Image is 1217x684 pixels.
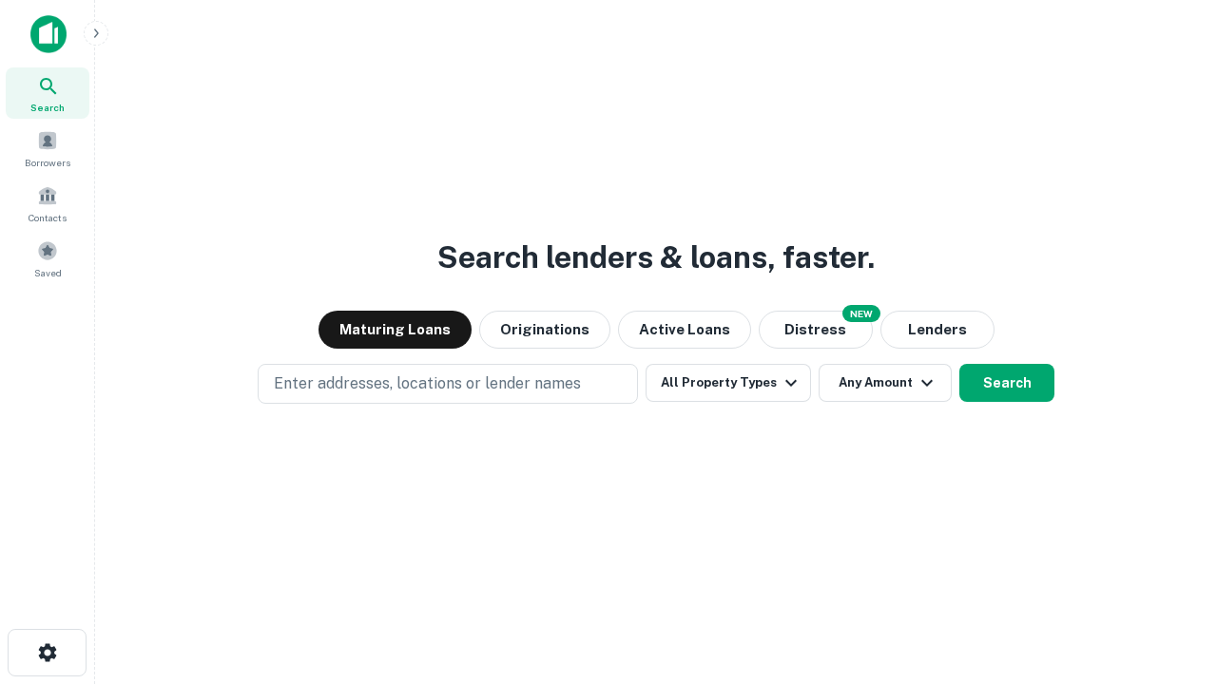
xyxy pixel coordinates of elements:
[819,364,952,402] button: Any Amount
[6,233,89,284] a: Saved
[880,311,995,349] button: Lenders
[437,235,875,280] h3: Search lenders & loans, faster.
[6,123,89,174] a: Borrowers
[258,364,638,404] button: Enter addresses, locations or lender names
[25,155,70,170] span: Borrowers
[646,364,811,402] button: All Property Types
[30,15,67,53] img: capitalize-icon.png
[30,100,65,115] span: Search
[842,305,880,322] div: NEW
[274,372,581,395] p: Enter addresses, locations or lender names
[618,311,751,349] button: Active Loans
[959,364,1054,402] button: Search
[479,311,610,349] button: Originations
[6,178,89,229] a: Contacts
[6,67,89,119] a: Search
[319,311,472,349] button: Maturing Loans
[1122,532,1217,623] iframe: Chat Widget
[34,265,62,280] span: Saved
[759,311,873,349] button: Search distressed loans with lien and other non-mortgage details.
[29,210,67,225] span: Contacts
